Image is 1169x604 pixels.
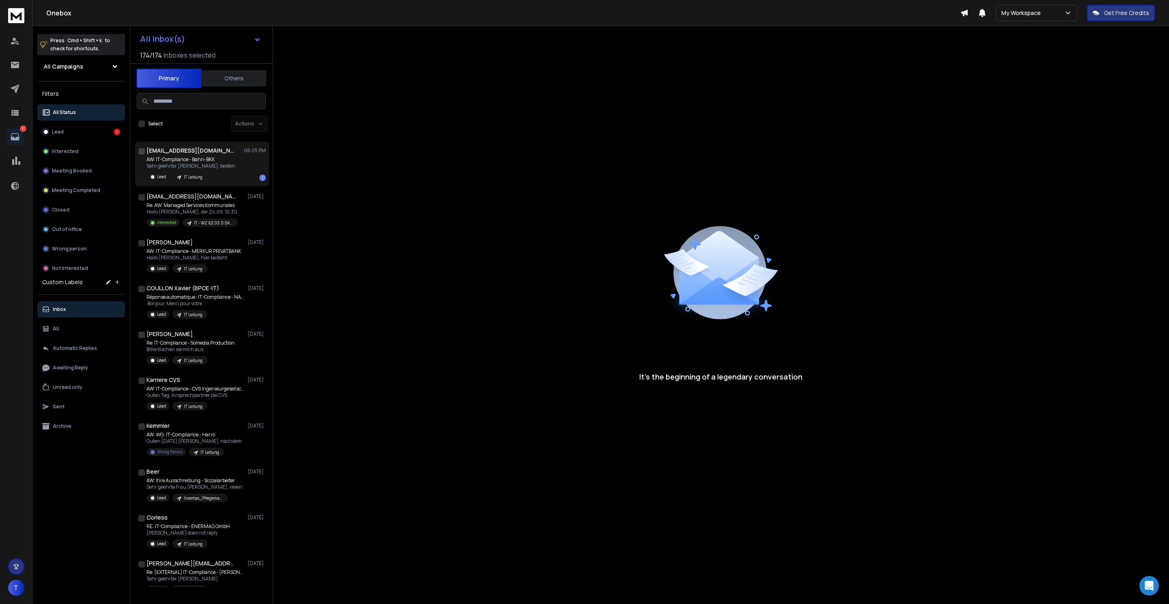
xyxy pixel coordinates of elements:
[37,221,125,237] button: Out of office
[52,207,69,213] p: Closed
[53,365,88,371] p: Awaiting Reply
[248,423,266,429] p: [DATE]
[52,246,87,252] p: Wrong person
[147,376,180,384] h1: Karriere CVS
[147,392,244,399] p: Guten Tag, Ansprechpartner bei CVS
[248,377,266,383] p: [DATE]
[53,423,71,429] p: Archive
[37,143,125,160] button: Interested
[184,587,203,593] p: IT Leitung
[184,174,203,180] p: IT Leitung
[157,311,166,317] p: Lead
[8,580,24,596] button: T
[184,495,223,501] p: Invertas_Pflegematcher_V2
[50,37,110,53] p: Press to check for shortcuts.
[37,88,125,99] h3: Filters
[147,238,193,246] h1: [PERSON_NAME]
[52,148,78,155] p: Interested
[184,358,203,364] p: IT Leitung
[147,156,235,163] p: AW: IT-Compliance - Bahn-BKK
[8,8,24,23] img: logo
[147,284,219,292] h1: COULLON Xavier (BPCE-IT)
[114,129,120,135] div: 1
[248,239,266,246] p: [DATE]
[37,58,125,75] button: All Campaigns
[147,209,238,215] p: Hallo [PERSON_NAME], der 24.09, 10:30
[53,384,82,390] p: Unread only
[248,331,266,337] p: [DATE]
[140,50,162,60] span: 174 / 174
[147,330,193,338] h1: [PERSON_NAME]
[147,300,244,307] p: Bonjour, Merci pour votre
[134,31,267,47] button: All Inbox(s)
[147,484,242,490] p: Sehr geehrte Frau [PERSON_NAME], vielen
[147,468,160,476] h1: Beer
[37,260,125,276] button: Not Interested
[147,438,242,444] p: Guten [DATE] [PERSON_NAME], nachdem
[46,8,960,18] h1: Onebox
[52,265,88,272] p: Not Interested
[147,346,235,353] p: Bitte löschen sie mich aus
[147,147,236,155] h1: [EMAIL_ADDRESS][DOMAIN_NAME]
[147,163,235,169] p: Sehr geehrter [PERSON_NAME], besten
[184,266,203,272] p: IT Leitung
[53,326,59,332] p: All
[37,241,125,257] button: Wrong person
[194,220,233,226] p: IT - WZ 62.03.0 (Managed Services)
[248,560,266,567] p: [DATE]
[157,357,166,363] p: Lead
[147,569,244,576] p: Re: [EXTERNAL] IT-Compliance - [PERSON_NAME]
[147,202,238,209] p: Re: AW: Managed Services Kommunales
[259,175,266,181] div: 1
[147,431,242,438] p: AW: WG: IT-Compliance - Harro
[147,340,235,346] p: Re: IT-Compliance - Somedia Production
[53,345,97,352] p: Automatic Replies
[52,226,82,233] p: Out of office
[147,255,241,261] p: Hallo [PERSON_NAME], hier besteht
[147,422,170,430] h1: Kemmler
[147,477,242,484] p: AW: Ihre Ausschreibung - Sozialarbeiter
[140,35,185,43] h1: All Inbox(s)
[164,50,216,60] h3: Inboxes selected
[157,174,166,180] p: Lead
[157,495,166,501] p: Lead
[157,587,166,593] p: Lead
[147,248,241,255] p: AW: IT-Compliance - MERKUR PRIVATBANK
[52,129,64,135] p: Lead
[44,63,83,71] h1: All Campaigns
[37,418,125,434] button: Archive
[248,514,266,521] p: [DATE]
[157,220,176,226] p: Interested
[37,379,125,395] button: Unread only
[201,69,266,87] button: Others
[1001,9,1044,17] p: My Workspace
[147,513,168,522] h1: Corless
[147,192,236,201] h1: [EMAIL_ADDRESS][DOMAIN_NAME]
[37,202,125,218] button: Closed
[639,371,802,382] p: It’s the beginning of a legendary conversation
[37,321,125,337] button: All
[147,559,236,567] h1: [PERSON_NAME][EMAIL_ADDRESS][DOMAIN_NAME]
[244,147,266,154] p: 06:05 PM
[157,265,166,272] p: Lead
[248,193,266,200] p: [DATE]
[147,523,230,530] p: RE: IT-Compliance - ENERMAG GmbH
[1104,9,1149,17] p: Get Free Credits
[201,449,219,455] p: IT Leitung
[157,403,166,409] p: Lead
[248,285,266,291] p: [DATE]
[53,306,66,313] p: Inbox
[53,109,76,116] p: All Status
[157,541,166,547] p: Lead
[52,168,92,174] p: Meeting Booked
[147,530,230,536] p: [PERSON_NAME] does not reply
[147,386,244,392] p: AW: IT-Compliance - CVS Ingenieurgesellschaft
[184,403,203,410] p: IT Leitung
[1087,5,1155,21] button: Get Free Credits
[37,340,125,356] button: Automatic Replies
[66,36,103,45] span: Cmd + Shift + k
[157,449,183,455] p: Wrong Person
[248,468,266,475] p: [DATE]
